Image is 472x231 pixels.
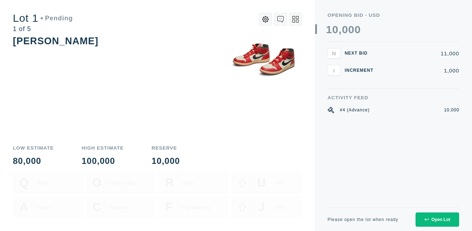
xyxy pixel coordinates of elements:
[381,68,459,73] div: 1,000
[339,24,342,131] div: ,
[354,24,361,35] div: 0
[81,157,124,165] div: 100,000
[333,67,335,74] span: I
[151,146,180,151] div: Reserve
[328,65,341,76] button: I
[348,24,355,35] div: 0
[342,24,348,35] div: 0
[332,24,339,35] div: 0
[328,13,459,18] div: Opening bid - USD
[381,51,459,56] div: 11,000
[416,212,459,227] button: Open Lot
[151,157,180,165] div: 10,000
[41,15,73,21] div: Pending
[332,50,336,56] span: N
[13,36,99,46] div: [PERSON_NAME]
[345,68,377,72] div: Increment
[13,157,54,165] div: 80,000
[13,13,73,24] div: Lot 1
[81,146,124,151] div: High Estimate
[13,146,54,151] div: Low Estimate
[345,51,377,55] div: Next Bid
[13,26,73,32] div: 1 of 5
[328,95,459,100] div: Activity Feed
[328,48,341,59] button: N
[340,107,369,113] div: #4 (Advance)
[424,217,450,222] div: Open Lot
[328,217,398,222] div: Please open the lot when ready
[326,24,332,35] div: 1
[444,107,459,113] div: 10,000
